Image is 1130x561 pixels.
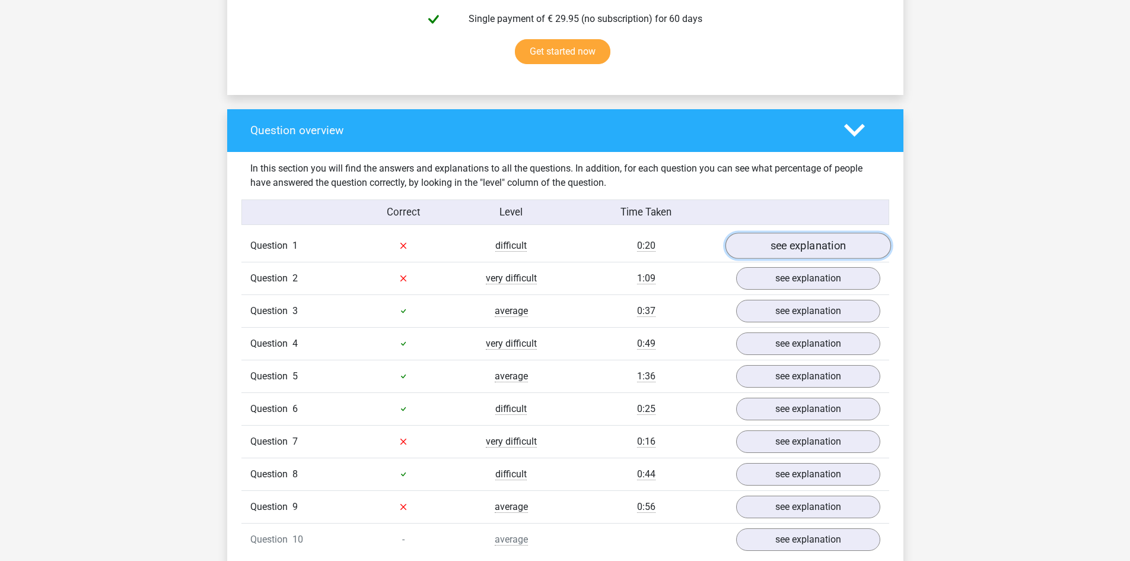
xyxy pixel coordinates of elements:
span: very difficult [486,338,537,350]
span: 0:25 [637,403,655,415]
span: 3 [292,305,298,316]
span: average [495,305,528,317]
div: - [349,533,457,547]
a: see explanation [736,430,880,453]
span: 7 [292,436,298,447]
span: Question [250,533,292,547]
a: see explanation [736,267,880,290]
span: Question [250,337,292,351]
span: very difficult [486,272,537,284]
span: 1 [292,240,298,251]
span: 0:16 [637,436,655,448]
span: Question [250,271,292,286]
span: 9 [292,501,298,512]
span: 0:44 [637,468,655,480]
span: difficult [495,468,527,480]
span: average [495,370,528,382]
span: average [495,534,528,546]
a: see explanation [736,496,880,518]
span: 0:49 [637,338,655,350]
div: Level [457,205,565,220]
span: 5 [292,370,298,382]
a: see explanation [736,528,880,551]
div: In this section you will find the answers and explanations to all the questions. In addition, for... [241,161,889,190]
span: very difficult [486,436,537,448]
a: Get started now [515,39,610,64]
span: Question [250,304,292,318]
span: 0:56 [637,501,655,513]
span: 2 [292,272,298,284]
a: see explanation [736,463,880,486]
a: see explanation [736,300,880,322]
a: see explanation [736,398,880,420]
span: Question [250,435,292,449]
span: 0:37 [637,305,655,317]
span: Question [250,239,292,253]
span: difficult [495,240,527,252]
span: Question [250,402,292,416]
span: difficult [495,403,527,415]
span: 8 [292,468,298,480]
h4: Question overview [250,123,826,137]
span: Question [250,369,292,383]
span: average [495,501,528,513]
span: Question [250,500,292,514]
span: 1:36 [637,370,655,382]
span: 10 [292,534,303,545]
span: 4 [292,338,298,349]
span: 0:20 [637,240,655,252]
div: Time Taken [565,205,727,220]
a: see explanation [736,332,880,355]
span: 1:09 [637,272,655,284]
span: Question [250,467,292,481]
div: Correct [349,205,457,220]
span: 6 [292,403,298,414]
a: see explanation [736,365,880,388]
a: see explanation [725,233,890,259]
